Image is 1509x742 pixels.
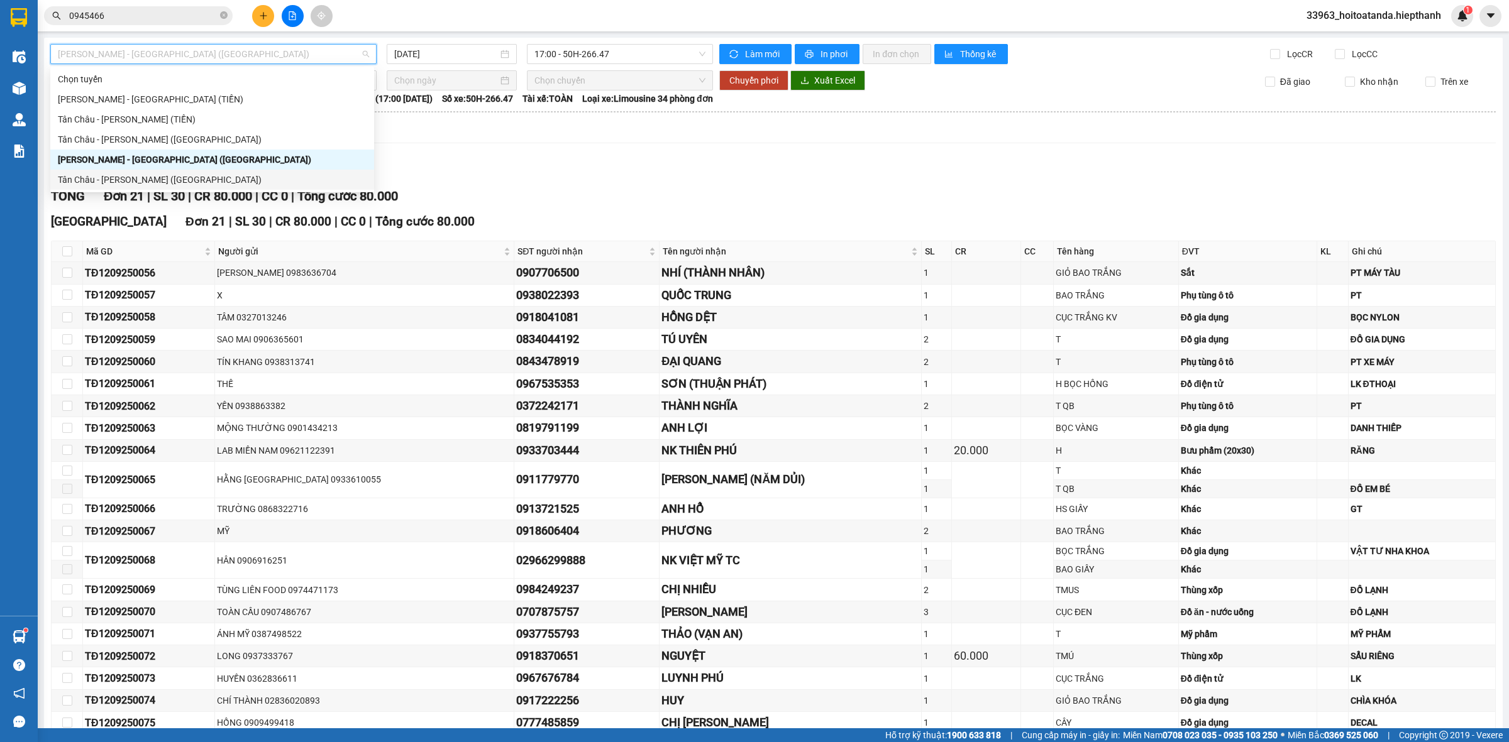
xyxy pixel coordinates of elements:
th: Tên hàng [1054,241,1179,262]
td: ANH HỔ [660,498,922,520]
td: ANH LỢI [660,417,922,439]
span: Kho nhận [1355,75,1403,89]
div: ĐỒ GIA DỤNG [1351,332,1493,346]
div: TĐ1209250058 [85,309,213,325]
span: Xuất Excel [814,74,855,87]
div: TMÚ [1056,649,1176,663]
td: TĐ1209250059 [83,329,215,351]
div: Phụ tùng ô tô [1181,288,1315,302]
span: Đã giao [1275,75,1315,89]
td: NHÍ (THÀNH NHÂN) [660,262,922,284]
button: file-add [282,5,304,27]
div: Đồ gia dụng [1181,310,1315,324]
input: Tìm tên, số ĐT hoặc mã đơn [69,9,218,23]
td: TĐ1209250056 [83,262,215,284]
div: Tân Châu - Hồ Chí Minh (Giường) [50,129,374,150]
td: 0918370651 [514,645,660,667]
div: 1 [924,288,949,302]
div: BAO TRẮNG [1056,524,1176,538]
div: 0967535353 [516,375,657,393]
div: MỸ [217,524,512,538]
div: GT [1351,502,1493,516]
span: Người gửi [218,244,501,258]
div: HỒNG DỆT [661,308,919,326]
div: 0372242171 [516,397,657,415]
div: CỤC ĐEN [1056,605,1176,619]
span: TỔNG [51,188,85,204]
img: warehouse-icon [13,82,26,95]
div: 1 [924,421,949,435]
div: Tân Châu - Hồ Chí Minh (TIỀN) [50,109,374,129]
div: TĐ1209250056 [85,265,213,281]
div: HẰNG [GEOGRAPHIC_DATA] 0933610055 [217,472,512,486]
div: 1 [924,377,949,391]
td: THÀNH NGHĨA [660,395,922,417]
input: Chọn ngày [394,74,498,87]
div: TĐ1209250070 [85,604,213,619]
div: Khác [1181,502,1315,516]
div: PT [1351,288,1493,302]
td: TĐ1209250071 [83,623,215,645]
td: 02966299888 [514,542,660,579]
div: HUYỀN 0362836611 [217,672,512,685]
img: logo-vxr [11,8,27,27]
div: MỘNG THƯỜNG 0901434213 [217,421,512,435]
div: TÂM 0327013246 [217,310,512,324]
div: Tân Châu - Hồ Chí Minh (Giường) [50,170,374,190]
span: SĐT người nhận [517,244,646,258]
div: CHỊ NHIỀU [661,581,919,598]
div: TĐ1209250069 [85,582,213,597]
td: TĐ1209250063 [83,417,215,439]
span: [GEOGRAPHIC_DATA] [51,214,167,229]
button: syncLàm mới [719,44,792,64]
div: Tân Châu - [PERSON_NAME] ([GEOGRAPHIC_DATA]) [58,173,367,187]
div: 0918041081 [516,308,657,326]
div: Phụ tùng ô tô [1181,399,1315,413]
th: CC [1021,241,1053,262]
span: bar-chart [944,50,955,60]
div: Tân Châu - [PERSON_NAME] ([GEOGRAPHIC_DATA]) [58,133,367,146]
button: downloadXuất Excel [790,70,865,90]
span: Trên xe [1435,75,1473,89]
span: search [52,11,61,20]
div: 0819791199 [516,419,657,437]
span: CR 80.000 [275,214,331,229]
div: BỌC TRẮNG [1056,544,1176,558]
div: ĐỒ LẠNH [1351,583,1493,597]
td: TĐ1209250069 [83,579,215,601]
div: 0938022393 [516,286,657,304]
td: QUỐC TRUNG [660,285,922,307]
div: PT [1351,399,1493,413]
span: | [334,214,338,229]
span: SL 30 [153,188,185,204]
td: 0984249237 [514,579,660,601]
button: plus [252,5,274,27]
div: THẢO (VẠN AN) [661,625,919,643]
td: TĐ1209250057 [83,285,215,307]
button: Chuyển phơi [719,70,788,90]
div: T [1056,627,1176,641]
div: Sắt [1181,266,1315,280]
div: BAO GIẤY [1056,562,1176,576]
div: TRƯỜNG 0868322716 [217,502,512,516]
td: 0843478919 [514,351,660,373]
div: 1 [924,544,949,558]
div: TĐ1209250066 [85,501,213,516]
div: 02966299888 [516,552,657,569]
span: close-circle [220,11,228,19]
div: 1 [924,649,949,663]
td: 0819791199 [514,417,660,439]
div: [PERSON_NAME] (NĂM DỦI) [661,471,919,488]
span: Hồ Chí Minh - Tân Châu (Giường) [58,45,369,63]
span: | [291,188,294,204]
td: LUYNH PHÚ [660,667,922,689]
div: NGUYỆT [661,647,919,665]
div: 1 [924,444,949,457]
span: plus [259,11,268,20]
span: In phơi [821,47,849,61]
td: TĐ1209250060 [83,351,215,373]
div: 1 [924,672,949,685]
div: [PERSON_NAME] 0983636704 [217,266,512,280]
div: 2 [924,355,949,369]
td: 0937755793 [514,623,660,645]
